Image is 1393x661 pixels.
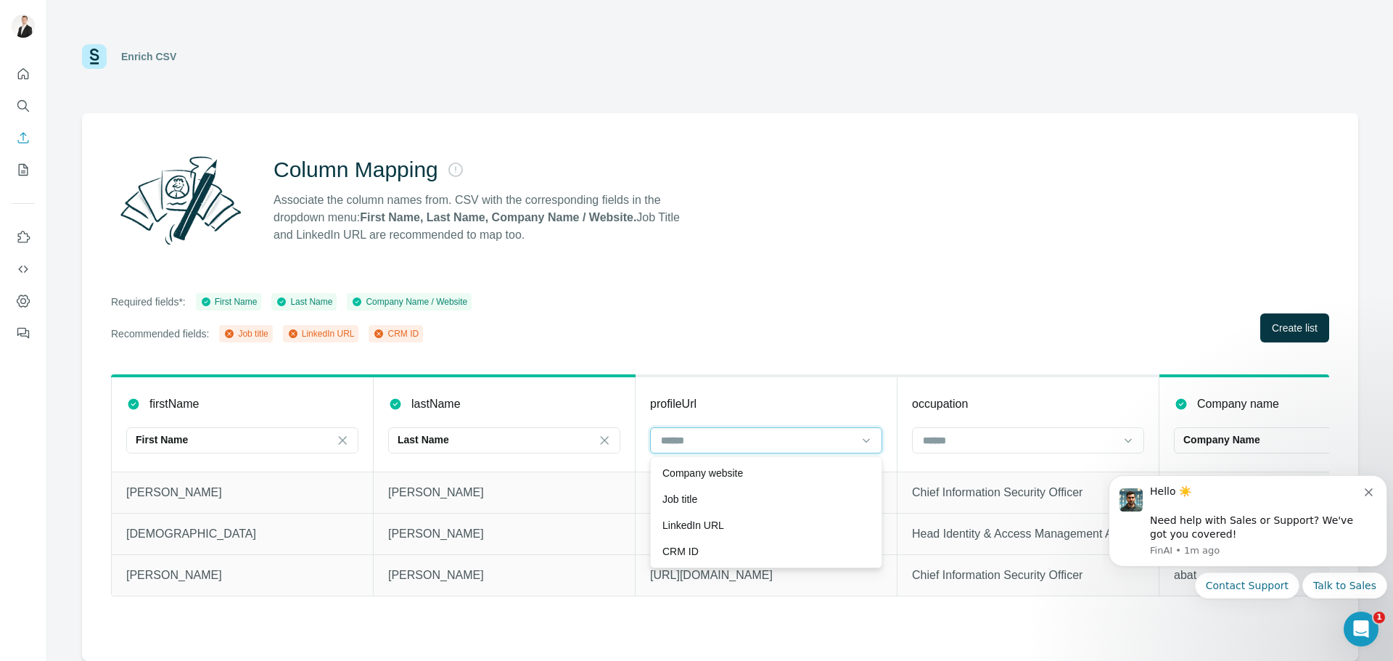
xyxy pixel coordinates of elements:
span: 1 [1373,612,1385,623]
div: Enrich CSV [121,49,176,64]
p: [PERSON_NAME] [126,484,358,501]
p: [PERSON_NAME] [388,567,620,584]
button: Quick start [12,61,35,87]
p: Last Name [398,432,449,447]
span: Create list [1272,321,1318,335]
button: Dashboard [12,288,35,314]
p: [PERSON_NAME] [388,484,620,501]
div: First Name [200,295,258,308]
img: Avatar [12,15,35,38]
button: Use Surfe on LinkedIn [12,224,35,250]
button: Enrich CSV [12,125,35,151]
p: lastName [411,395,461,413]
button: Search [12,93,35,119]
iframe: Intercom live chat [1344,612,1378,646]
p: Head Identity & Access Management Access [912,525,1144,543]
div: CRM ID [373,327,419,340]
button: My lists [12,157,35,183]
img: Surfe Logo [82,44,107,69]
p: Company Name [1183,432,1260,447]
p: firstName [149,395,199,413]
div: LinkedIn URL [287,327,355,340]
p: Company website [662,466,743,480]
p: [URL][DOMAIN_NAME] [650,567,882,584]
img: Surfe Illustration - Column Mapping [111,148,250,253]
p: profileUrl [650,395,696,413]
p: First Name [136,432,188,447]
p: CRM ID [662,544,699,559]
button: Create list [1260,313,1329,342]
div: Last Name [276,295,332,308]
p: [DEMOGRAPHIC_DATA] [126,525,358,543]
p: [PERSON_NAME] [388,525,620,543]
div: Job title [223,327,268,340]
iframe: Intercom notifications message [1103,457,1393,654]
h2: Column Mapping [274,157,438,183]
p: [PERSON_NAME] [126,567,358,584]
p: Job title [662,492,697,506]
p: Company name [1197,395,1279,413]
p: Chief Information Security Officer [912,484,1144,501]
p: LinkedIn URL [662,518,724,533]
p: Chief Information Security Officer [912,567,1144,584]
p: Recommended fields: [111,327,209,341]
p: Required fields*: [111,295,186,309]
button: Feedback [12,320,35,346]
strong: First Name, Last Name, Company Name / Website. [360,211,636,223]
p: occupation [912,395,968,413]
div: Company Name / Website [351,295,467,308]
p: Associate the column names from. CSV with the corresponding fields in the dropdown menu: Job Titl... [274,192,693,244]
button: Use Surfe API [12,256,35,282]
